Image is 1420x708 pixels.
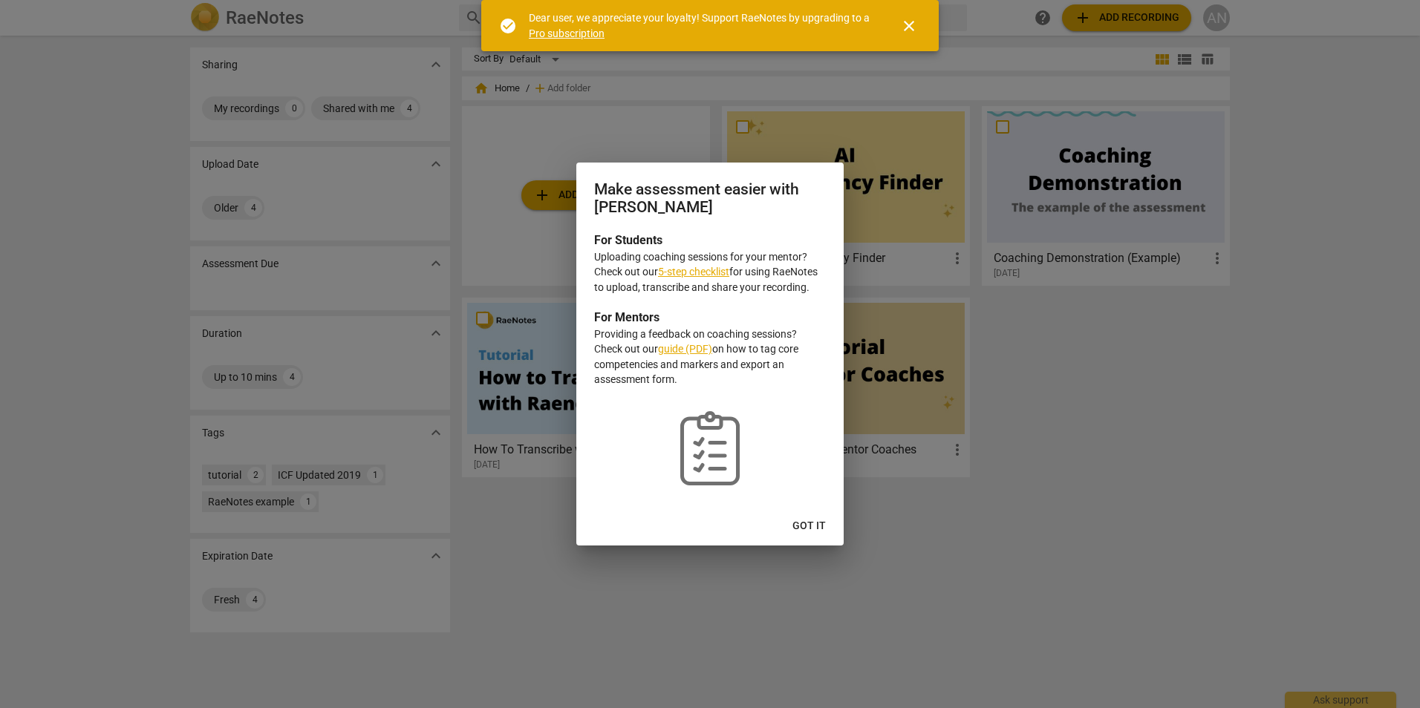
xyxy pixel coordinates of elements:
a: 5-step checklist [658,266,729,278]
a: guide (PDF) [658,343,712,355]
div: Dear user, we appreciate your loyalty! Support RaeNotes by upgrading to a [529,10,873,41]
p: Providing a feedback on coaching sessions? Check out our on how to tag core competencies and mark... [594,327,826,387]
h2: Make assessment easier with [PERSON_NAME] [594,180,826,217]
button: Got it [781,513,838,540]
b: For Students [594,233,662,247]
span: Got it [792,519,826,534]
a: Pro subscription [529,27,605,39]
b: For Mentors [594,310,659,324]
p: Uploading coaching sessions for your mentor? Check out our for using RaeNotes to upload, transcri... [594,249,826,295]
button: Close [891,8,927,44]
span: check_circle [499,17,517,35]
span: close [900,17,918,35]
